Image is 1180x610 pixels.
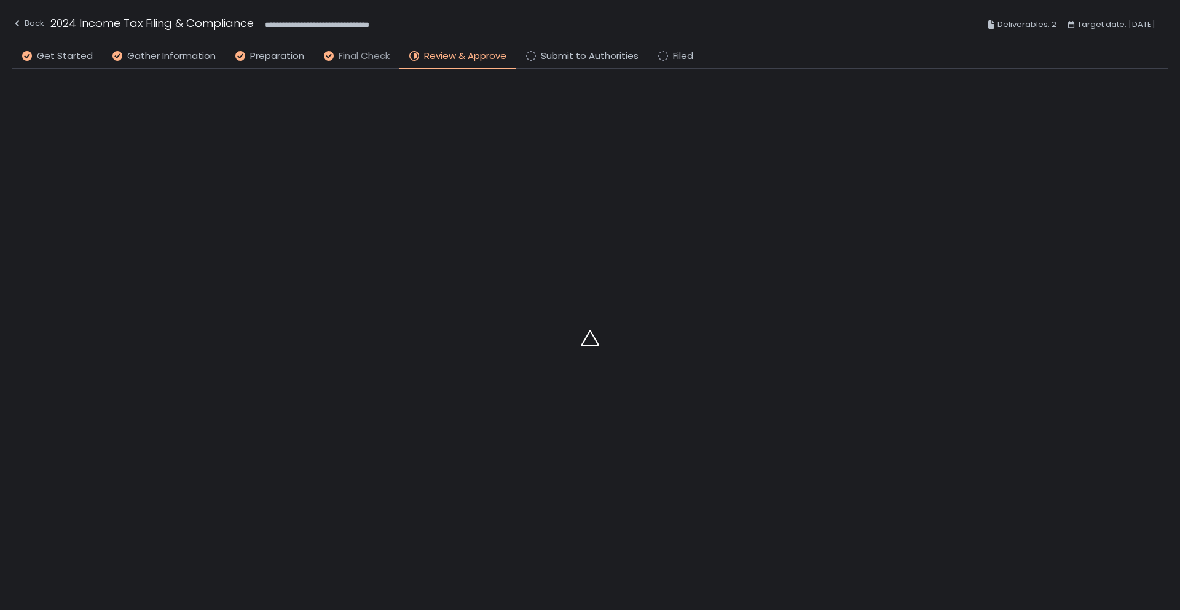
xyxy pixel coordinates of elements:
[424,49,506,63] span: Review & Approve
[250,49,304,63] span: Preparation
[12,16,44,31] div: Back
[37,49,93,63] span: Get Started
[1077,17,1155,32] span: Target date: [DATE]
[541,49,639,63] span: Submit to Authorities
[12,15,44,35] button: Back
[997,17,1056,32] span: Deliverables: 2
[339,49,390,63] span: Final Check
[127,49,216,63] span: Gather Information
[50,15,254,31] h1: 2024 Income Tax Filing & Compliance
[673,49,693,63] span: Filed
